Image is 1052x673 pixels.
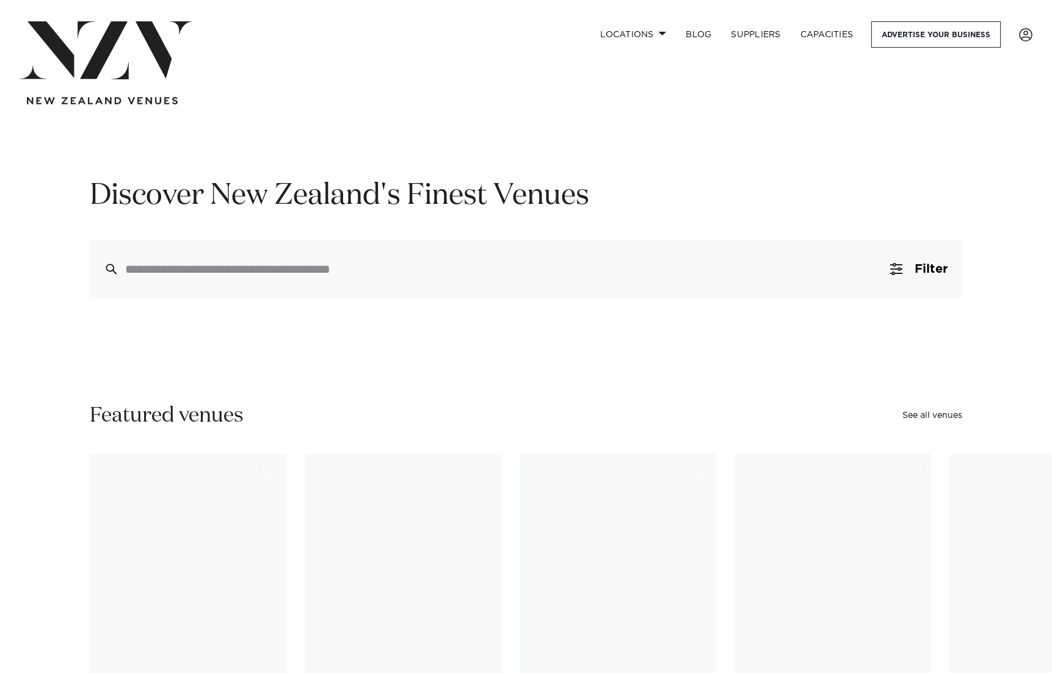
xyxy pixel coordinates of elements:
a: See all venues [902,411,962,420]
span: Filter [915,263,948,275]
img: new-zealand-venues-text.png [27,97,178,105]
a: SUPPLIERS [721,21,790,48]
a: Advertise your business [871,21,1001,48]
h1: Discover New Zealand's Finest Venues [90,177,962,215]
button: Filter [876,240,962,298]
a: BLOG [676,21,721,48]
a: Capacities [791,21,863,48]
img: nzv-logo.png [20,21,192,79]
a: Locations [590,21,676,48]
h2: Featured venues [90,402,244,430]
